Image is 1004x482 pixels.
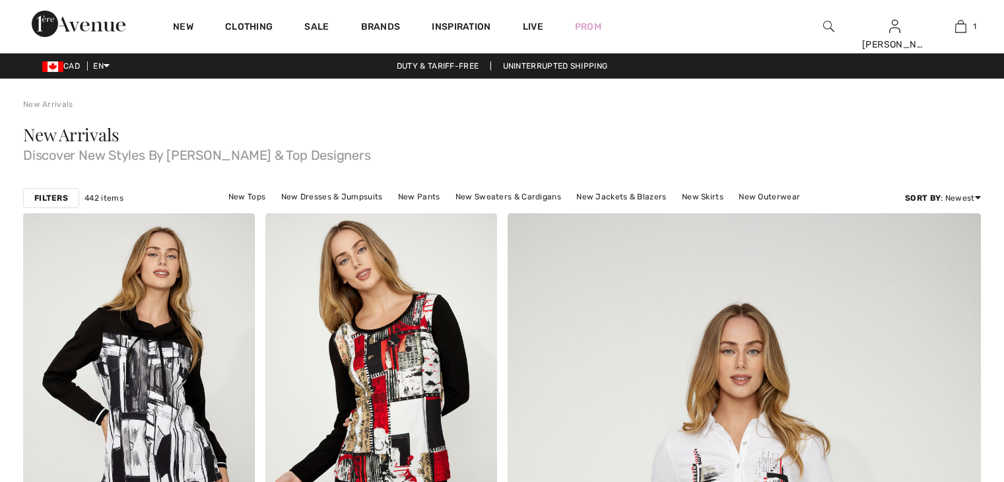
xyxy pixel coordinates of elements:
[173,21,193,35] a: New
[905,192,981,204] div: : Newest
[675,188,730,205] a: New Skirts
[304,21,329,35] a: Sale
[275,188,389,205] a: New Dresses & Jumpsuits
[32,11,125,37] img: 1ère Avenue
[823,18,834,34] img: search the website
[955,18,966,34] img: My Bag
[225,21,273,35] a: Clothing
[523,20,543,34] a: Live
[84,192,123,204] span: 442 items
[920,383,991,416] iframe: Opens a widget where you can chat to one of our agents
[222,188,272,205] a: New Tops
[889,18,900,34] img: My Info
[905,193,941,203] strong: Sort By
[34,192,68,204] strong: Filters
[449,188,568,205] a: New Sweaters & Cardigans
[23,143,981,162] span: Discover New Styles By [PERSON_NAME] & Top Designers
[928,18,993,34] a: 1
[889,20,900,32] a: Sign In
[862,38,927,52] div: [PERSON_NAME]
[732,188,807,205] a: New Outerwear
[23,123,119,146] span: New Arrivals
[570,188,673,205] a: New Jackets & Blazers
[361,21,401,35] a: Brands
[23,100,73,109] a: New Arrivals
[42,61,63,72] img: Canadian Dollar
[575,20,601,34] a: Prom
[93,61,110,71] span: EN
[432,21,490,35] span: Inspiration
[391,188,447,205] a: New Pants
[42,61,85,71] span: CAD
[973,20,976,32] span: 1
